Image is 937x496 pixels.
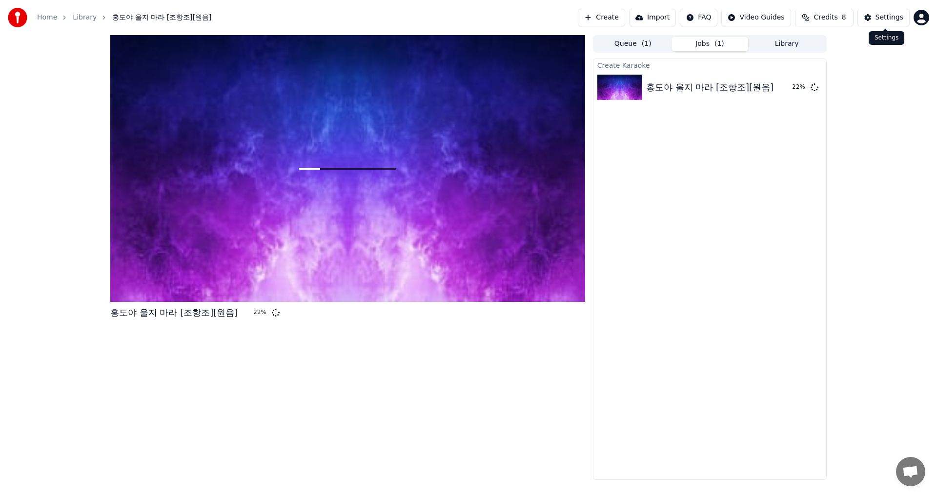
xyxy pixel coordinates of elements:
span: ( 1 ) [642,39,652,49]
a: Home [37,13,57,22]
div: Settings [869,31,904,45]
button: Create [578,9,625,26]
button: Import [629,9,676,26]
a: Library [73,13,97,22]
span: 홍도야 울지 마라 [조항조][원음] [112,13,211,22]
button: Settings [857,9,910,26]
span: Credits [814,13,837,22]
span: ( 1 ) [714,39,724,49]
button: FAQ [680,9,717,26]
a: 채팅 열기 [896,457,925,486]
button: Library [748,37,825,51]
div: 22 % [253,309,268,317]
div: 22 % [792,83,807,91]
img: youka [8,8,27,27]
nav: breadcrumb [37,13,212,22]
span: 8 [842,13,846,22]
button: Jobs [672,37,749,51]
button: Video Guides [721,9,791,26]
div: Create Karaoke [593,59,826,71]
div: 홍도야 울지 마라 [조항조][원음] [646,80,774,94]
div: 홍도야 울지 마라 [조항조][원음] [110,306,238,319]
button: Credits8 [795,9,854,26]
button: Queue [594,37,672,51]
div: Settings [876,13,903,22]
